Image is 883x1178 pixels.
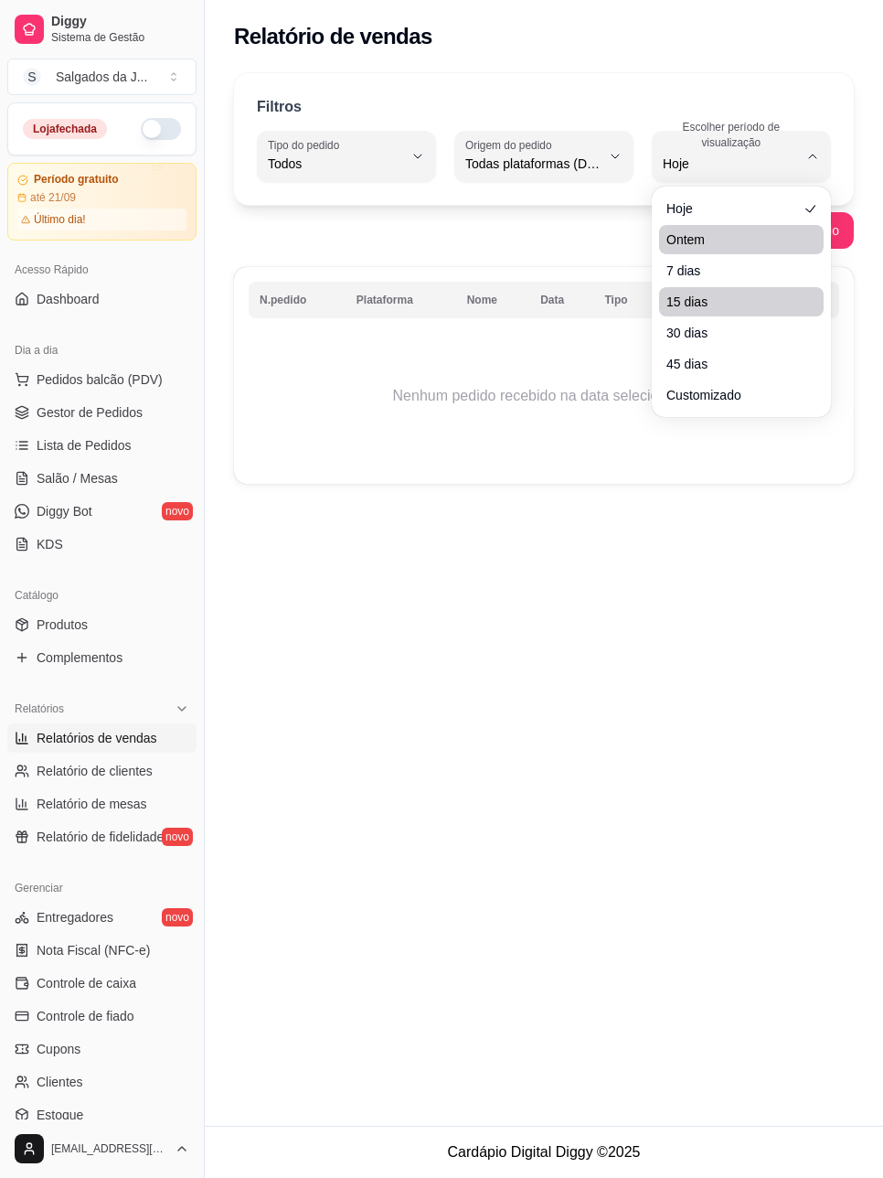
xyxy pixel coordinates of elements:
th: N.pedido [249,282,346,318]
span: Relatório de fidelidade [37,828,164,846]
th: Plataforma [346,282,456,318]
span: Cupons [37,1040,80,1058]
span: Controle de fiado [37,1007,134,1025]
article: até 21/09 [30,190,76,205]
th: Data [529,282,593,318]
th: Nome [456,282,530,318]
div: Dia a dia [7,336,197,365]
button: Alterar Status [141,118,181,140]
label: Escolher período de visualização [663,119,805,150]
p: Filtros [257,96,302,118]
span: Ontem [666,230,798,249]
span: 7 dias [666,262,798,280]
span: Sistema de Gestão [51,30,189,45]
div: Gerenciar [7,873,197,903]
footer: Cardápio Digital Diggy © 2025 [205,1126,883,1178]
button: Select a team [7,59,197,95]
span: Salão / Mesas [37,469,118,487]
span: Relatórios de vendas [37,729,157,747]
span: [EMAIL_ADDRESS][DOMAIN_NAME] [51,1141,167,1156]
span: Hoje [663,155,798,173]
span: KDS [37,535,63,553]
label: Origem do pedido [465,137,558,153]
span: Gestor de Pedidos [37,403,143,422]
span: Relatórios [15,701,64,716]
div: Loja fechada [23,119,107,139]
div: Catálogo [7,581,197,610]
span: Customizado [666,386,798,404]
article: Período gratuito [34,173,119,187]
span: 15 dias [666,293,798,311]
span: Diggy Bot [37,502,92,520]
span: Diggy [51,14,189,30]
span: Complementos [37,648,122,667]
span: Nota Fiscal (NFC-e) [37,941,150,959]
span: Hoje [666,199,798,218]
span: Entregadores [37,908,113,926]
span: Clientes [37,1073,83,1091]
div: Acesso Rápido [7,255,197,284]
h2: Relatório de vendas [234,22,432,51]
span: Todos [268,155,403,173]
span: Lista de Pedidos [37,436,132,455]
span: Relatório de mesas [37,795,147,813]
span: Dashboard [37,290,100,308]
label: Tipo do pedido [268,137,346,153]
span: Todas plataformas (Diggy, iFood) [465,155,601,173]
article: Último dia! [34,212,86,227]
span: 30 dias [666,324,798,342]
span: Produtos [37,616,88,634]
span: Controle de caixa [37,974,136,992]
span: Estoque [37,1106,83,1124]
div: Salgados da J ... [56,68,147,86]
span: 45 dias [666,355,798,373]
th: Tipo [593,282,656,318]
td: Nenhum pedido recebido na data selecionada. [249,323,839,469]
span: Relatório de clientes [37,762,153,780]
span: S [23,68,41,86]
span: Pedidos balcão (PDV) [37,370,163,389]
